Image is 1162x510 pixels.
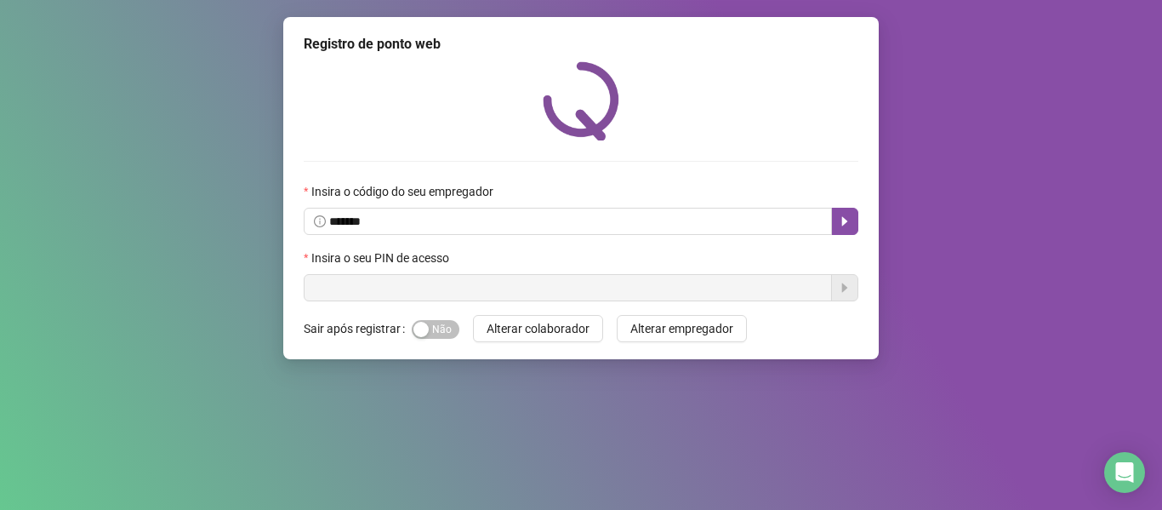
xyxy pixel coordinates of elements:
[304,249,460,267] label: Insira o seu PIN de acesso
[314,215,326,227] span: info-circle
[304,34,858,54] div: Registro de ponto web
[543,61,619,140] img: QRPoint
[487,319,590,338] span: Alterar colaborador
[473,315,603,342] button: Alterar colaborador
[1104,452,1145,493] div: Open Intercom Messenger
[304,315,412,342] label: Sair após registrar
[617,315,747,342] button: Alterar empregador
[838,215,852,228] span: caret-right
[630,319,733,338] span: Alterar empregador
[304,182,504,201] label: Insira o código do seu empregador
